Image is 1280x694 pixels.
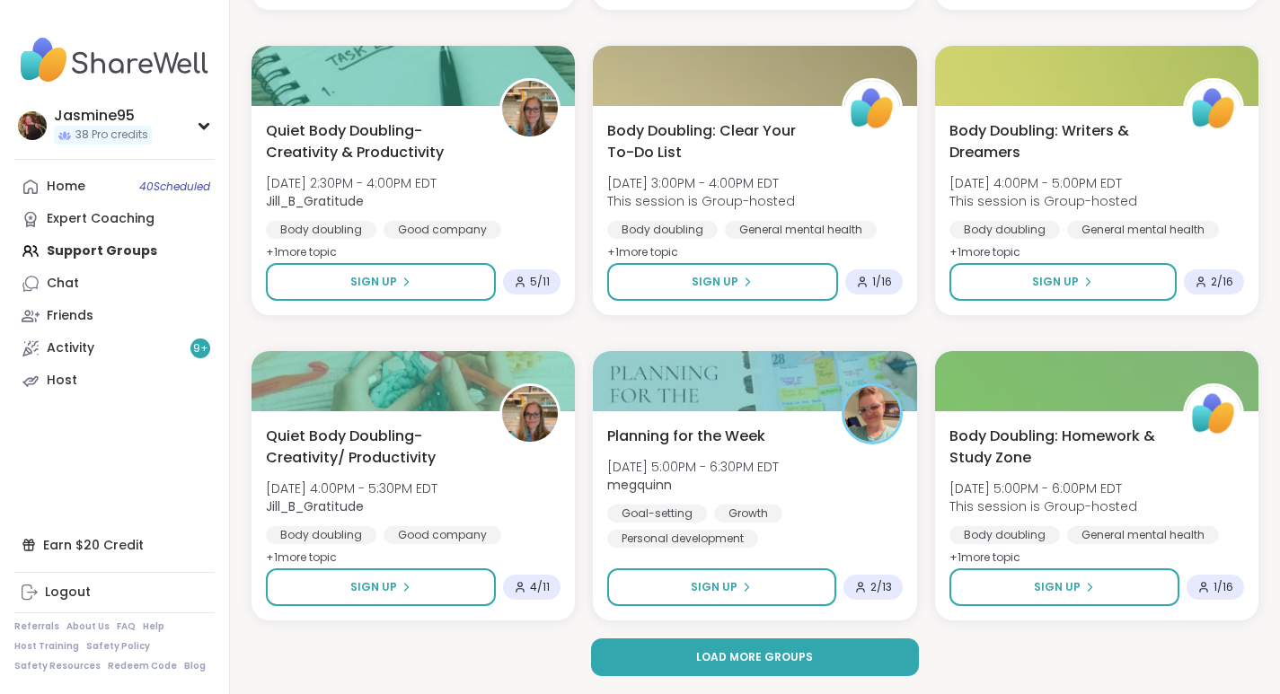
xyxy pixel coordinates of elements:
a: Host [14,365,215,397]
div: Friends [47,307,93,325]
a: Activity9+ [14,332,215,365]
img: ShareWell [1186,81,1241,136]
a: Friends [14,300,215,332]
div: Goal-setting [607,505,707,523]
span: Sign Up [692,274,738,290]
span: This session is Group-hosted [949,497,1137,515]
div: Host [47,372,77,390]
span: 38 Pro credits [75,127,148,143]
span: Sign Up [691,579,737,595]
span: 9 + [193,341,208,356]
div: Body doubling [607,221,718,239]
button: Sign Up [266,568,496,606]
b: megquinn [607,476,672,494]
button: Sign Up [949,568,1179,606]
span: [DATE] 5:00PM - 6:00PM EDT [949,479,1137,497]
a: Referrals [14,620,59,633]
span: 4 / 11 [530,580,550,594]
img: ShareWell [1186,386,1241,442]
div: Personal development [607,530,758,548]
div: Home [47,178,85,196]
div: Growth [714,505,782,523]
div: General mental health [725,221,877,239]
span: Planning for the Week [607,426,765,447]
img: ShareWell Nav Logo [14,29,215,92]
img: Jill_B_Gratitude [502,81,558,136]
span: Body Doubling: Clear Your To-Do List [607,120,821,163]
span: [DATE] 4:00PM - 5:30PM EDT [266,479,437,497]
a: Redeem Code [108,660,177,672]
span: 1 / 16 [1214,580,1233,594]
a: Safety Policy [86,640,150,653]
a: Home40Scheduled [14,171,215,203]
span: Quiet Body Doubling- Creativity/ Productivity [266,426,480,469]
a: Blog [184,660,206,672]
span: This session is Group-hosted [607,192,795,210]
span: Body Doubling: Homework & Study Zone [949,426,1163,469]
img: megquinn [844,386,900,442]
span: 5 / 11 [530,275,550,289]
div: Good company [384,526,501,544]
a: Host Training [14,640,79,653]
span: [DATE] 4:00PM - 5:00PM EDT [949,174,1137,192]
img: Jill_B_Gratitude [502,386,558,442]
a: Chat [14,268,215,300]
span: 2 / 13 [870,580,892,594]
span: [DATE] 5:00PM - 6:30PM EDT [607,458,779,476]
a: Safety Resources [14,660,101,672]
div: Body doubling [949,526,1060,544]
b: Jill_B_Gratitude [266,192,364,210]
span: [DATE] 2:30PM - 4:00PM EDT [266,174,437,192]
div: Activity [47,339,94,357]
div: Expert Coaching [47,210,154,228]
div: General mental health [1067,221,1219,239]
span: Sign Up [1034,579,1081,595]
span: Sign Up [1032,274,1079,290]
div: General mental health [1067,526,1219,544]
b: Jill_B_Gratitude [266,497,364,515]
button: Sign Up [607,568,835,606]
div: Jasmine95 [54,106,152,126]
div: Earn $20 Credit [14,529,215,561]
button: Sign Up [266,263,496,301]
a: FAQ [117,620,136,633]
span: Quiet Body Doubling- Creativity & Productivity [266,120,480,163]
a: Expert Coaching [14,203,215,235]
span: 1 / 16 [872,275,892,289]
div: Good company [384,221,501,239]
span: Sign Up [350,274,397,290]
a: About Us [66,620,110,633]
span: 40 Scheduled [139,180,210,194]
img: ShareWell [844,81,900,136]
span: [DATE] 3:00PM - 4:00PM EDT [607,174,795,192]
a: Help [143,620,164,633]
span: Sign Up [350,579,397,595]
span: Load more groups [696,649,813,665]
div: Logout [45,584,91,602]
div: Body doubling [949,221,1060,239]
button: Sign Up [949,263,1177,301]
button: Sign Up [607,263,837,301]
span: This session is Group-hosted [949,192,1137,210]
div: Chat [47,275,79,293]
img: Jasmine95 [18,111,47,140]
span: Body Doubling: Writers & Dreamers [949,120,1163,163]
button: Load more groups [591,638,920,676]
div: Body doubling [266,526,376,544]
div: Body doubling [266,221,376,239]
span: 2 / 16 [1211,275,1233,289]
a: Logout [14,576,215,609]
